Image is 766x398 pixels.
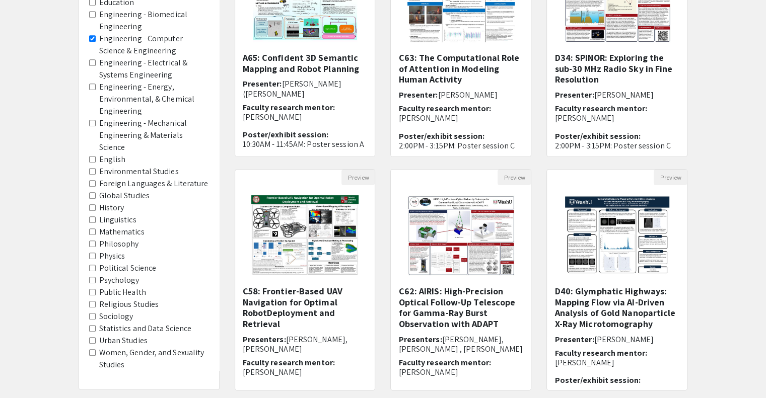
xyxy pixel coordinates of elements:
span: Faculty research mentor: [243,102,335,113]
label: Environmental Studies [99,166,179,178]
img: <p>C58: Frontier-Based UAV Navigation for Optimal Robot</p><p>Deployment and Retrieval</p> [241,185,369,286]
span: Poster/exhibit session: [554,375,640,385]
h5: D40: Glymphatic Highways: Mapping Flow via AI-Driven Analysis of Gold Nanoparticle X-Ray Microtom... [554,286,679,329]
label: Engineering - Energy, Environmental, & Chemical Engineering [99,81,209,117]
label: Mathematics [99,226,145,238]
span: Faculty research mentor: [554,103,647,114]
p: 2:00PM - 3:15PM: Poster session C [398,141,523,150]
button: Preview [341,170,375,185]
label: Religious Studies [99,298,159,310]
label: Foreign Languages & Literature [99,178,208,190]
label: History [99,202,124,214]
label: Engineering - Computer Science & Engineering [99,33,209,57]
label: Engineering - Biomedical Engineering [99,9,209,33]
p: [PERSON_NAME] [554,358,679,367]
span: Poster/exhibit session: [243,129,328,140]
label: Women, Gender, and Sexuality Studies [99,347,209,371]
span: Faculty research mentor: [398,357,491,368]
label: English [99,153,126,166]
label: Engineering - Mechanical Engineering & Materials Science [99,117,209,153]
span: Faculty research mentor: [554,348,647,358]
p: 10:30AM - 11:45AM: Poster session A [243,139,368,149]
h6: Presenter: [554,90,679,100]
label: Philosophy [99,238,139,250]
h5: C63: The Computational Role of Attention in Modeling Human Activity [398,52,523,85]
p: [PERSON_NAME] [243,112,368,122]
h5: A65: Confident 3D Semantic Mapping and Robot Planning [243,52,368,74]
h6: Presenters: [243,335,368,354]
button: Preview [498,170,531,185]
span: [PERSON_NAME] [594,334,653,345]
iframe: Chat [8,353,43,390]
img: <p>C62: AIRIS: High-Precision Optical Follow-Up Telescope for Gamma-Ray Burst Observation with AD... [397,185,525,286]
span: [PERSON_NAME] [594,90,653,100]
h6: Presenter: [398,90,523,100]
h6: Presenters: [398,335,523,354]
div: Open Presentation <p>C58: Frontier-Based UAV Navigation for Optimal Robot</p><p>Deployment and Re... [235,169,376,390]
label: Sociology [99,310,133,323]
p: [PERSON_NAME] [398,367,523,377]
span: [PERSON_NAME] [438,90,497,100]
label: Urban Studies [99,335,148,347]
h6: Presenter: [243,79,368,98]
label: Public Health [99,286,146,298]
label: Global Studies [99,190,150,202]
span: Poster/exhibit session: [398,131,484,141]
label: Statistics and Data Science [99,323,192,335]
h5: C62: AIRIS: High-Precision Optical Follow-Up Telescope for Gamma-Ray Burst Observation with ADAPT [398,286,523,329]
label: Engineering - Electrical & Systems Engineering [99,57,209,81]
h5: D34: SPINOR: Exploring the sub-30 MHz Radio Sky in Fine Resolution [554,52,679,85]
div: Open Presentation <p>C62: AIRIS: High-Precision Optical Follow-Up Telescope for Gamma-Ray Burst O... [390,169,531,390]
h6: Presenter: [554,335,679,344]
h5: C58: Frontier-Based UAV Navigation for Optimal RobotDeployment and Retrieval [243,286,368,329]
p: [PERSON_NAME] [243,367,368,377]
span: [PERSON_NAME], [PERSON_NAME] , [PERSON_NAME] [398,334,523,354]
p: [PERSON_NAME] [398,113,523,123]
label: Political Science [99,262,157,274]
img: <p>D40: Glymphatic Highways: Mapping Flow via AI-Driven Analysis of Gold Nanoparticle X-Ray Micro... [555,185,679,286]
label: Linguistics [99,214,136,226]
span: [PERSON_NAME], [PERSON_NAME] [243,334,348,354]
button: Preview [654,170,687,185]
div: Open Presentation <p>D40: Glymphatic Highways: Mapping Flow via AI-Driven Analysis of Gold Nanopa... [546,169,687,390]
span: Poster/exhibit session: [554,131,640,141]
p: [PERSON_NAME] [554,113,679,123]
label: Psychology [99,274,140,286]
p: 2:00PM - 3:15PM: Poster session C [554,141,679,150]
span: [PERSON_NAME] ([PERSON_NAME] [243,78,341,99]
span: Faculty research mentor: [398,103,491,114]
span: Faculty research mentor: [243,357,335,368]
label: Physics [99,250,125,262]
